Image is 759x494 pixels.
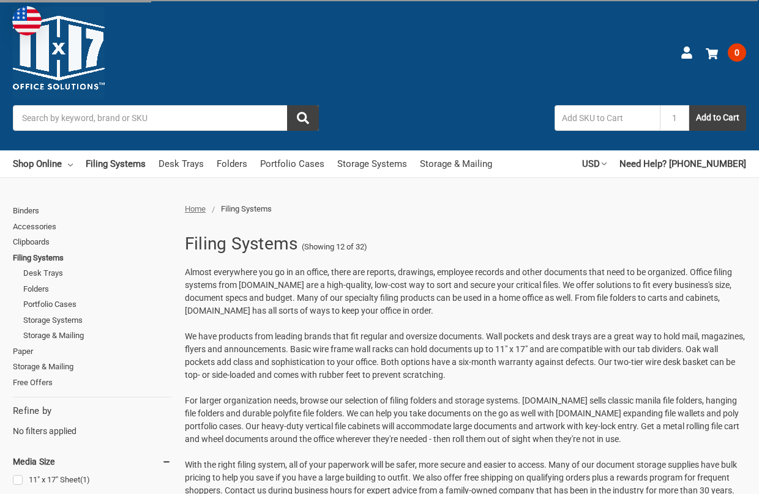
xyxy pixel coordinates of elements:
a: Shop Online [13,150,73,177]
a: Desk Trays [159,150,204,177]
a: Storage Systems [23,312,171,328]
a: Portfolio Cases [260,150,324,177]
h5: Refine by [13,404,171,418]
a: Filing Systems [86,150,146,177]
a: 11" x 17" Sheet [13,472,171,488]
a: Storage & Mailing [13,359,171,375]
span: (Showing 12 of 32) [302,241,367,253]
a: Storage Systems [337,150,407,177]
span: 0 [728,43,746,62]
a: Filing Systems [13,250,171,266]
img: duty and tax information for United States [12,6,42,35]
input: Add SKU to Cart [555,105,660,131]
a: Free Offers [13,375,171,391]
p: Almost everywhere you go in an office, there are reports, drawings, employee records and other do... [185,266,746,317]
a: Need Help? [PHONE_NUMBER] [619,150,746,177]
a: Folders [217,150,247,177]
a: Portfolio Cases [23,297,171,312]
input: Search by keyword, brand or SKU [13,105,319,131]
a: Accessories [13,219,171,235]
a: Home [185,204,206,213]
a: USD [582,150,607,177]
span: (1) [80,475,90,484]
p: For larger organization needs, browse our selection of filing folders and storage systems. [DOMAI... [185,394,746,446]
p: We have products from leading brands that fit regular and oversize documents. Wall pockets and de... [185,330,746,382]
a: Desk Trays [23,265,171,281]
div: No filters applied [13,404,171,437]
button: Add to Cart [689,105,746,131]
h1: Filing Systems [185,228,298,260]
a: Storage & Mailing [420,150,492,177]
iframe: Google Customer Reviews [658,461,759,494]
a: 0 [706,37,746,68]
span: Filing Systems [221,204,272,213]
a: Paper [13,344,171,359]
a: Folders [23,281,171,297]
a: Storage & Mailing [23,328,171,344]
h5: Media Size [13,454,171,469]
img: 11x17.com [13,7,105,98]
a: Binders [13,203,171,219]
a: Clipboards [13,234,171,250]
